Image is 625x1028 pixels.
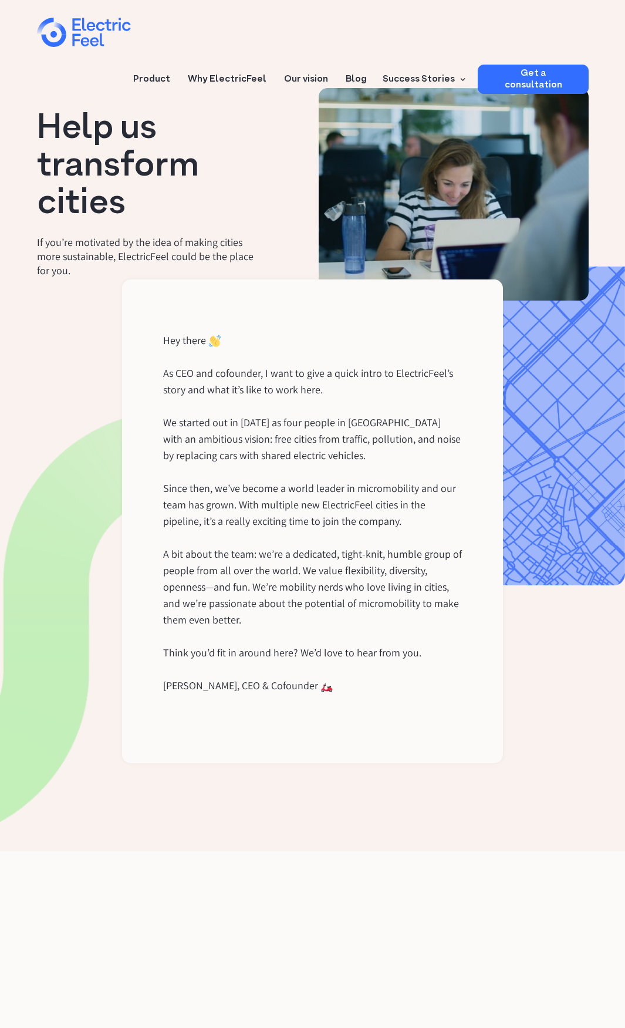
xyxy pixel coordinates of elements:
[163,678,318,694] p: [PERSON_NAME], CEO & Cofounder
[209,335,221,353] img: 👋
[376,65,469,94] div: Success Stories
[478,65,589,94] a: Get a consultation
[133,65,170,86] a: Product
[37,235,254,278] p: If you’re motivated by the idea of making cities more sustainable, ElectricFeel could be the plac...
[37,111,254,224] h1: Help us transform cities
[548,951,609,1012] iframe: Chatbot
[321,680,333,698] img: 🛵
[163,332,206,349] p: Hey there
[27,46,84,69] input: Submit
[383,72,455,86] div: Success Stories
[284,65,328,86] a: Our vision
[163,365,462,661] p: As CEO and cofounder, I want to give a quick intro to ElectricFeel’s story and what it’s like to ...
[188,65,266,86] a: Why ElectricFeel
[346,65,367,86] a: Blog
